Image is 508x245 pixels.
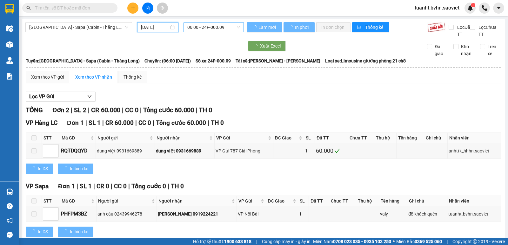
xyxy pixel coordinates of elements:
[157,134,208,141] span: Người nhận
[98,197,150,204] span: Người gửi
[448,133,501,143] th: Nhân viên
[7,203,13,209] span: question-circle
[145,6,150,10] span: file-add
[131,183,166,190] span: Tổng cước 0
[329,196,356,206] th: Chưa TT
[485,43,502,57] span: Trên xe
[356,196,379,206] th: Thu hộ
[236,57,320,64] span: Tài xế: [PERSON_NAME] - [PERSON_NAME]
[449,147,500,154] div: anhttk_hhhn.saoviet
[397,133,424,143] th: Tên hàng
[87,94,92,99] span: down
[316,146,347,155] div: 60.000
[58,183,75,190] span: Đơn 1
[472,3,474,7] span: 1
[258,24,277,31] span: Làm mới
[215,143,273,158] td: VP Gửi 787 Giải Phóng
[29,93,54,100] span: Lọc VP Gửi
[62,197,90,204] span: Mã GD
[260,42,281,49] span: Xuất Excel
[348,133,374,143] th: Chưa TT
[26,119,57,126] span: VP Hàng LC
[208,119,209,126] span: |
[325,57,406,64] span: Loại xe: Limousine giường phòng 21 chỗ
[97,210,156,217] div: anh câu 02439946278
[248,41,286,51] button: Xuất Excel
[158,197,230,204] span: Người nhận
[93,183,95,190] span: |
[471,3,475,7] sup: 1
[141,24,169,31] input: 11/10/2025
[144,57,191,64] span: Chuyến: (06:00 [DATE])
[52,106,69,114] span: Đơn 2
[125,106,138,114] span: CC 0
[7,217,13,223] span: notification
[58,227,93,237] button: In biên lai
[105,119,134,126] span: CR 60.000
[476,24,502,38] span: Lọc Chưa TT
[493,3,504,14] button: caret-down
[193,238,251,245] span: Hỗ trợ kỹ thuật:
[58,164,93,174] button: In biên lai
[26,6,31,10] span: search
[102,119,104,126] span: |
[458,43,475,57] span: Kho nhận
[26,227,53,237] button: In DS
[77,183,78,190] span: |
[284,22,315,32] button: In phơi
[187,23,240,32] span: 06:00 - 24F-000.09
[26,58,140,63] b: Tuyến: [GEOGRAPHIC_DATA] - Sapa (Cabin - Thăng Long)
[160,6,164,10] span: aim
[455,24,471,38] span: Lọc Đã TT
[29,23,128,32] span: Hà Nội - Sapa (Cabin - Thăng Long)
[26,183,49,190] span: VP Sapa
[407,196,447,206] th: Ghi chú
[424,133,448,143] th: Ghi chú
[70,228,88,235] span: In biên lai
[309,196,329,206] th: Đã TT
[6,73,13,80] img: solution-icon
[295,24,310,31] span: In phơi
[158,210,236,217] div: [PERSON_NAME] 0919224221
[143,106,194,114] span: Tổng cước 60.000
[71,106,72,114] span: |
[304,133,315,143] th: SL
[253,44,260,48] span: loading
[124,74,142,81] div: Thống kê
[135,119,137,126] span: |
[216,147,272,154] div: VP Gửi 787 Giải Phóng
[380,210,406,217] div: valy
[415,239,442,244] strong: 0369 525 060
[128,183,130,190] span: |
[70,165,88,172] span: In biên lai
[334,148,340,154] span: check
[247,22,282,32] button: Làm mới
[374,133,397,143] th: Thu hộ
[91,106,120,114] span: CR 60.000
[496,5,502,11] span: caret-down
[131,6,135,10] span: plus
[6,25,13,32] img: warehouse-icon
[63,229,70,234] span: loading
[315,133,348,143] th: Đã TT
[61,210,95,218] div: PHFPM3BZ
[80,183,92,190] span: SL 1
[140,106,142,114] span: |
[447,196,501,206] th: Nhân viên
[448,210,500,217] div: tuanht.bvhn.saoviet
[26,106,43,114] span: TỔNG
[156,147,213,154] div: dung việt 0931669889
[97,134,148,141] span: Người gửi
[62,134,89,141] span: Mã GD
[467,5,473,11] img: icon-new-feature
[31,166,38,171] span: loading
[85,119,87,126] span: |
[31,74,64,81] div: Xem theo VP gửi
[42,133,60,143] th: STT
[238,197,259,204] span: VP Gửi
[298,196,309,206] th: SL
[432,43,449,57] span: Đã giao
[74,106,86,114] span: SL 2
[305,147,314,154] div: 1
[252,25,257,29] span: loading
